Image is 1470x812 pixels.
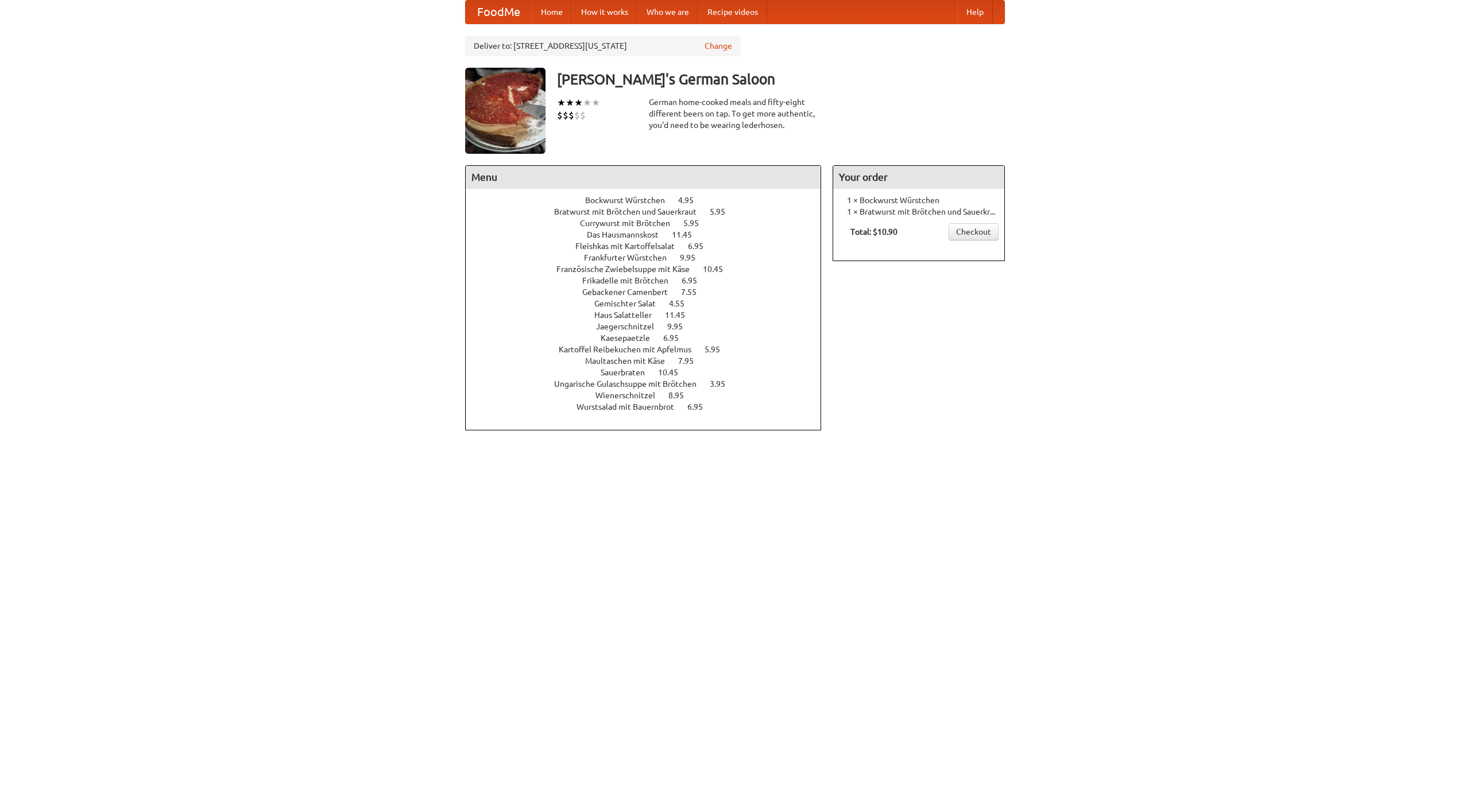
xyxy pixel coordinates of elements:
h4: Menu [466,166,821,189]
span: Gebackener Camenbert [582,287,679,297]
a: Who we are [637,1,698,24]
a: Change [705,40,732,52]
li: $ [563,109,568,122]
a: Bockwurst Würstchen 4.95 [585,196,715,205]
a: Gebackener Camenbert 7.55 [582,287,718,297]
li: $ [574,109,580,122]
span: Das Hausmannskost [587,230,670,239]
li: 1 × Bratwurst mit Brötchen und Sauerkraut [839,206,999,217]
span: Jaegerschnitzel [596,322,666,331]
span: Sauerbraten [601,368,656,377]
span: Frikadelle mit Brötchen [582,276,680,285]
a: Fleishkas mit Kartoffelsalat 6.95 [575,242,725,251]
span: 5.95 [683,219,710,228]
h4: Your order [833,166,1004,189]
span: 4.55 [669,299,696,308]
span: Ungarische Gulaschsuppe mit Brötchen [554,379,708,388]
li: ★ [574,96,583,109]
a: How it works [572,1,637,24]
span: 9.95 [680,253,707,262]
span: 7.95 [678,356,705,366]
a: Checkout [949,223,999,240]
span: 9.95 [667,322,694,331]
a: Bratwurst mit Brötchen und Sauerkraut 5.95 [554,207,746,216]
a: Ungarische Gulaschsuppe mit Brötchen 3.95 [554,379,746,388]
a: Currywurst mit Brötchen 5.95 [580,219,720,228]
a: Wienerschnitzel 8.95 [595,391,705,400]
span: Bratwurst mit Brötchen und Sauerkraut [554,207,708,216]
li: ★ [591,96,600,109]
a: FoodMe [466,1,532,24]
div: German home-cooked meals and fifty-eight different beers on tap. To get more authentic, you'd nee... [649,96,821,131]
span: Kaesepaetzle [601,333,661,343]
li: ★ [566,96,574,109]
span: Haus Salatteller [594,310,663,320]
span: 11.45 [672,230,703,239]
a: Kaesepaetzle 6.95 [601,333,700,343]
a: Recipe videos [698,1,767,24]
span: Bockwurst Würstchen [585,196,676,205]
a: Home [532,1,572,24]
span: 8.95 [668,391,695,400]
a: Das Hausmannskost 11.45 [587,230,713,239]
a: Haus Salatteller 11.45 [594,310,706,320]
span: 3.95 [710,379,737,388]
a: Gemischter Salat 4.55 [594,299,706,308]
li: 1 × Bockwurst Würstchen [839,195,999,206]
a: Help [957,1,993,24]
li: $ [557,109,563,122]
a: Jaegerschnitzel 9.95 [596,322,704,331]
a: Frikadelle mit Brötchen 6.95 [582,276,718,285]
span: Französische Zwiebelsuppe mit Käse [556,265,701,274]
span: 11.45 [665,310,697,320]
span: 5.95 [710,207,737,216]
a: Kartoffel Reibekuchen mit Apfelmus 5.95 [559,345,741,354]
span: Fleishkas mit Kartoffelsalat [575,242,686,251]
a: Französische Zwiebelsuppe mit Käse 10.45 [556,265,744,274]
span: 4.95 [678,196,705,205]
span: 6.95 [687,402,714,411]
span: 6.95 [682,276,709,285]
li: ★ [583,96,591,109]
b: Total: $10.90 [850,227,898,236]
span: Wurstsalad mit Bauernbrot [577,402,686,411]
span: Currywurst mit Brötchen [580,219,682,228]
span: 6.95 [688,242,715,251]
li: $ [568,109,574,122]
a: Wurstsalad mit Bauernbrot 6.95 [577,402,724,411]
span: Gemischter Salat [594,299,667,308]
span: 10.45 [703,265,734,274]
h3: [PERSON_NAME]'s German Saloon [557,68,1005,91]
li: $ [580,109,586,122]
span: Frankfurter Würstchen [584,253,678,262]
span: Kartoffel Reibekuchen mit Apfelmus [559,345,703,354]
div: Deliver to: [STREET_ADDRESS][US_STATE] [465,36,741,56]
span: 6.95 [663,333,690,343]
span: 7.55 [681,287,708,297]
a: Sauerbraten 10.45 [601,368,699,377]
a: Maultaschen mit Käse 7.95 [585,356,715,366]
span: 5.95 [705,345,732,354]
a: Frankfurter Würstchen 9.95 [584,253,717,262]
span: Maultaschen mit Käse [585,356,676,366]
img: angular.jpg [465,68,546,154]
span: 10.45 [658,368,690,377]
span: Wienerschnitzel [595,391,667,400]
li: ★ [557,96,566,109]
